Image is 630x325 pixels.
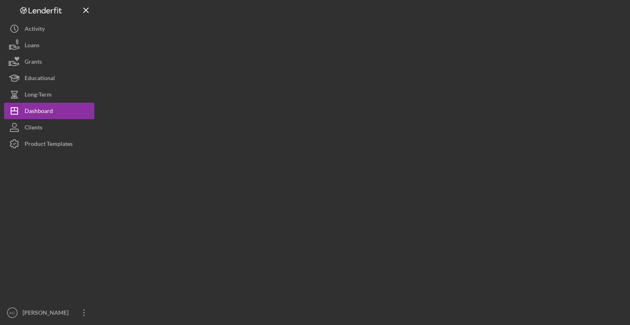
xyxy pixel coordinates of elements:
button: Educational [4,70,94,86]
button: Product Templates [4,136,94,152]
div: Product Templates [25,136,73,154]
div: Grants [25,53,42,72]
text: KC [9,311,15,315]
button: Activity [4,21,94,37]
button: Long-Term [4,86,94,103]
button: Loans [4,37,94,53]
div: Dashboard [25,103,53,121]
div: Long-Term [25,86,52,105]
button: Grants [4,53,94,70]
button: Dashboard [4,103,94,119]
div: Activity [25,21,45,39]
div: Clients [25,119,42,138]
div: Educational [25,70,55,88]
button: KC[PERSON_NAME] [4,304,94,321]
div: Loans [25,37,39,55]
div: [PERSON_NAME] [21,304,74,323]
button: Clients [4,119,94,136]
